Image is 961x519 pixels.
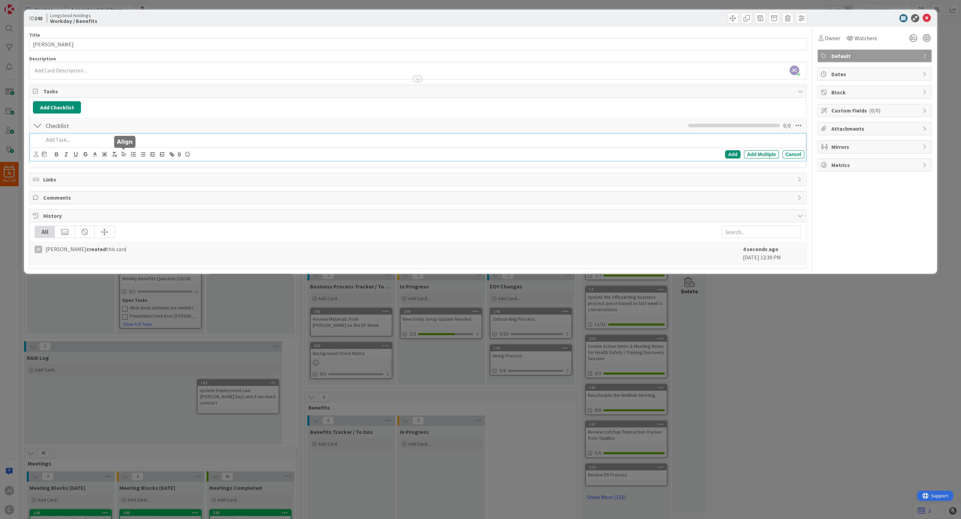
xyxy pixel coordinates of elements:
[722,226,801,238] input: Search...
[35,226,55,238] div: All
[43,119,198,132] input: Add Checklist...
[14,1,31,9] span: Support
[117,139,133,145] h5: Align
[29,14,43,22] span: ID
[43,193,794,202] span: Comments
[33,101,81,114] button: Add Checklist
[86,246,106,252] b: created
[825,34,840,42] span: Owner
[831,161,919,169] span: Metrics
[50,18,97,24] b: Workday / Benefits
[29,38,807,50] input: type card name here...
[743,246,779,252] b: 4 seconds ago
[855,34,877,42] span: Watchers
[46,245,126,253] span: [PERSON_NAME] this card
[725,150,740,158] div: Add
[744,150,779,158] div: Add Multiple
[790,66,799,75] span: JC
[831,70,919,78] span: Dates
[43,87,794,95] span: Tasks
[29,56,56,62] span: Description
[831,52,919,60] span: Default
[43,175,794,184] span: Links
[782,150,804,158] div: Cancel
[831,88,919,96] span: Block
[50,13,97,18] span: Longstead Holdings
[831,143,919,151] span: Mirrors
[29,32,40,38] label: Title
[35,246,42,253] div: JC
[743,245,801,261] div: [DATE] 12:39 PM
[34,15,43,22] b: 248
[43,212,794,220] span: History
[831,125,919,133] span: Attachments
[831,106,919,115] span: Custom Fields
[869,107,880,114] span: ( 0/0 )
[783,121,791,130] span: 0 / 0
